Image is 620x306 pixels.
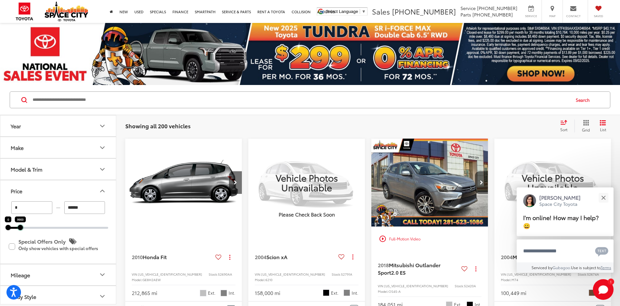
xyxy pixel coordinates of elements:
img: 2018 Mitsubishi Outlander Sport 2.0 ES 4x2 [371,139,489,227]
span: Model: [255,277,265,282]
span: [US_VEHICLE_IDENTIFICATION_NUMBER] [384,283,448,288]
button: PricePrice [0,180,117,201]
button: Grid View [574,120,595,132]
a: VIEW_DETAILS [248,139,365,226]
button: Actions [347,251,358,262]
p: Space City Toyota [539,201,581,207]
span: [PHONE_NUMBER] [392,6,456,16]
a: Select Language​ [326,9,366,14]
span: dropdown dots [229,255,230,260]
a: 2010 Honda Fit Base FWD2010 Honda Fit Base FWD2010 Honda Fit Base FWD2010 Honda Fit Base FWD [125,139,243,227]
div: Close[PERSON_NAME]Space City ToyotaI'm online! How may I help? 😀Type your messageChat with SMSSen... [517,187,614,273]
span: Showing all 200 vehicles [125,122,191,130]
a: 2018Mitsubishi Outlander Sport2.0 ES [378,261,459,276]
button: MakeMake [0,137,117,158]
a: Gubagoo. [553,265,571,270]
span: Sort [560,127,567,132]
div: 158,000 mi [255,289,280,297]
button: Actions [470,263,481,274]
input: minimum Buy price [11,201,52,214]
input: maximum Buy price [64,201,105,214]
span: Select Language [326,9,358,14]
span: VIN: [378,283,384,288]
div: Make [98,144,106,152]
span: Scion xA [266,253,287,260]
span: VIN: [132,272,138,277]
button: Search [570,92,599,108]
span: I'm online! How may I help? 😀 [523,213,599,230]
span: Brown [589,290,595,296]
p: Only show vehicles with special offers [18,246,108,251]
span: Model: [378,289,388,294]
svg: Start Chat [593,279,614,300]
span: 2010 [132,253,143,260]
button: Toggle Chat Window [593,279,614,300]
span: 2.0 ES [391,269,406,276]
span: 1 [610,280,612,283]
span: Sales [372,6,390,16]
span: 52674A [587,272,599,277]
span: VIN: [501,272,507,277]
span: Stock: [578,272,587,277]
div: Make [11,144,24,151]
div: Model & Trim [11,166,42,172]
div: Mileage [11,272,30,278]
span: ▼ [362,9,366,14]
img: Vehicle Photos Unavailable Please Check Back Soon [494,139,611,226]
textarea: Type your message [517,239,614,263]
img: 2010 Honda Fit Base FWD [125,139,243,227]
span: OS45-A [388,289,401,294]
div: Price [98,187,106,195]
span: dropdown dots [352,254,353,259]
span: 6210 [265,277,273,282]
button: Model & TrimModel & Trim [0,159,117,180]
label: Special Offers Only [9,236,108,257]
span: Service [524,14,538,18]
span: Saved [591,14,605,18]
span: Gray [221,290,227,296]
a: Terms [601,265,611,270]
span: 52791A [341,272,352,277]
img: Space City Toyota [45,1,88,21]
span: 2018 [378,261,389,269]
span: 2004 [255,253,266,260]
span: Black Sand Pearl [323,290,329,296]
span: 52420A [464,283,476,288]
span: Stock: [209,272,218,277]
a: 2018 Mitsubishi Outlander Sport 2.0 ES 4x22018 Mitsubishi Outlander Sport 2.0 ES 4x22018 Mitsubis... [371,139,489,227]
span: Service [460,5,476,11]
span: Mitsubishi Outlander Sport [378,261,440,276]
span: VIN: [255,272,261,277]
span: Ext. [331,290,339,296]
div: Mileage [98,271,106,279]
span: Parts [460,11,471,18]
div: 0 [5,216,11,223]
div: Year [11,123,21,129]
button: YearYear [0,115,117,136]
form: Search by Make, Model, or Keyword [32,92,570,108]
div: Year [98,122,106,130]
span: Grid [582,127,590,132]
button: List View [595,120,611,132]
button: Next image [229,171,242,194]
span: Honda Fit [143,253,167,260]
div: 2010 Honda Fit Base 0 [125,139,243,227]
div: 2018 Mitsubishi Outlander Sport 2.0 ES 0 [371,139,489,227]
span: Int. [352,290,358,296]
span: Storm Silver Metallic [200,290,206,296]
span: [US_VEHICLE_IDENTIFICATION_NUMBER] [507,272,571,277]
div: Body Style [98,292,106,300]
svg: Text [595,246,608,257]
span: Stock: [332,272,341,277]
span: [PHONE_NUMBER] [477,5,517,11]
span: Serviced by [532,265,553,270]
div: Price [11,188,22,194]
span: — [54,205,62,210]
span: M74 [512,277,518,282]
span: Mercury Grand Marquis [512,253,570,260]
div: 212,865 mi [132,289,157,297]
button: Actions [224,251,235,263]
button: MileageMileage [0,264,117,285]
div: 100,449 mi [501,289,526,297]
